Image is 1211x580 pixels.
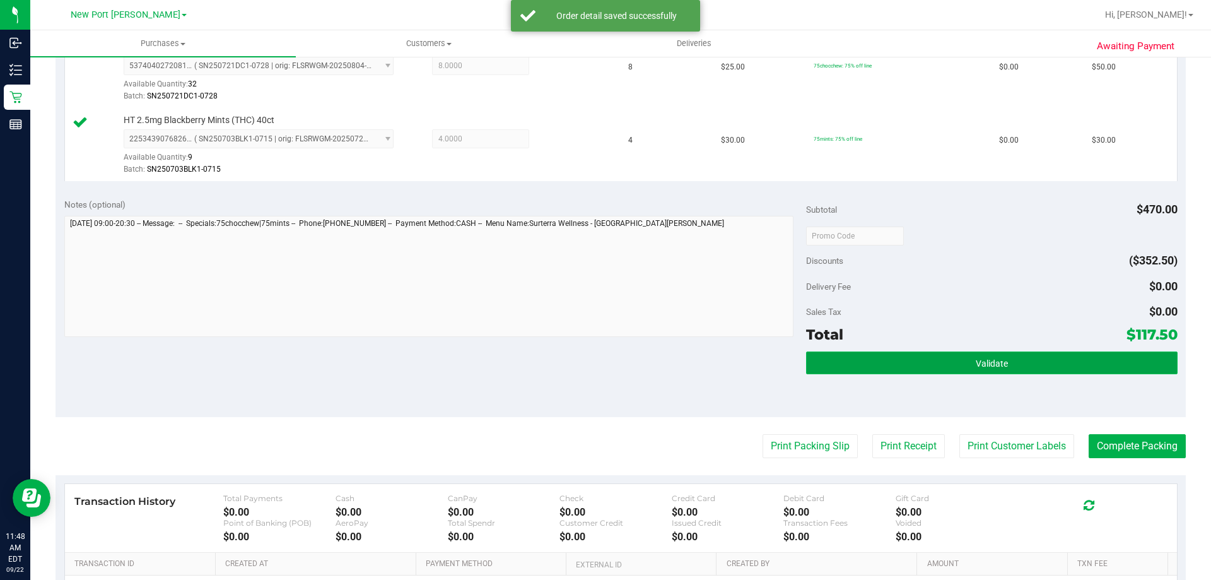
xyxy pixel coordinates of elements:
div: CanPay [448,494,560,503]
span: $0.00 [999,134,1019,146]
inline-svg: Retail [9,91,22,104]
div: Available Quantity: [124,75,407,100]
div: $0.00 [672,506,784,518]
div: Check [559,494,672,503]
inline-svg: Reports [9,118,22,131]
span: Deliveries [660,38,728,49]
span: 32 [188,80,197,88]
div: $0.00 [783,531,896,543]
div: Debit Card [783,494,896,503]
div: Voided [896,518,1008,528]
p: 11:48 AM EDT [6,531,25,565]
button: Complete Packing [1089,434,1186,458]
a: Created At [225,559,411,569]
span: $470.00 [1137,203,1178,216]
a: Created By [727,559,912,569]
div: $0.00 [783,506,896,518]
button: Print Packing Slip [763,434,858,458]
span: $30.00 [1092,134,1116,146]
span: Hi, [PERSON_NAME]! [1105,9,1187,20]
div: $0.00 [448,506,560,518]
div: $0.00 [559,531,672,543]
div: Issued Credit [672,518,784,528]
a: Customers [296,30,561,57]
div: $0.00 [896,506,1008,518]
span: 4 [628,134,633,146]
a: Payment Method [426,559,561,569]
a: Amount [927,559,1063,569]
span: $50.00 [1092,61,1116,73]
span: $117.50 [1126,326,1178,343]
div: Order detail saved successfully [542,9,691,22]
span: SN250721DC1-0728 [147,92,218,100]
iframe: Resource center [13,479,50,517]
span: Notes (optional) [64,199,126,210]
div: $0.00 [448,531,560,543]
button: Print Customer Labels [959,434,1074,458]
div: $0.00 [559,506,672,518]
span: Delivery Fee [806,281,851,292]
a: Txn Fee [1077,559,1162,569]
span: Sales Tax [806,307,841,317]
a: Transaction ID [74,559,211,569]
button: Print Receipt [872,434,945,458]
span: $0.00 [1149,305,1178,318]
p: 09/22 [6,565,25,574]
span: HT 2.5mg Blackberry Mints (THC) 40ct [124,114,274,126]
div: $0.00 [672,531,784,543]
span: $25.00 [721,61,745,73]
span: Batch: [124,92,145,100]
div: Total Spendr [448,518,560,528]
div: AeroPay [336,518,448,528]
span: SN250703BLK1-0715 [147,165,221,174]
span: Subtotal [806,204,837,215]
span: 8 [628,61,633,73]
inline-svg: Inbound [9,37,22,49]
span: $30.00 [721,134,745,146]
div: Point of Banking (POB) [223,518,336,528]
a: Purchases [30,30,296,57]
div: Available Quantity: [124,148,407,173]
th: External ID [566,553,716,576]
span: Total [806,326,843,343]
span: Batch: [124,165,145,174]
span: Validate [976,358,1008,369]
button: Validate [806,352,1177,374]
span: 9 [188,153,192,162]
div: Transaction Fees [783,518,896,528]
div: $0.00 [896,531,1008,543]
div: Customer Credit [559,518,672,528]
input: Promo Code [806,227,904,246]
div: $0.00 [223,506,336,518]
span: $0.00 [1149,280,1178,293]
span: Customers [296,38,561,49]
span: New Port [PERSON_NAME] [71,9,180,20]
div: $0.00 [223,531,336,543]
span: 75chocchew: 75% off line [814,62,872,69]
div: $0.00 [336,531,448,543]
span: Discounts [806,249,843,272]
span: ($352.50) [1129,254,1178,267]
a: Deliveries [561,30,827,57]
div: Credit Card [672,494,784,503]
div: $0.00 [336,506,448,518]
inline-svg: Inventory [9,64,22,76]
span: $0.00 [999,61,1019,73]
div: Gift Card [896,494,1008,503]
span: 75mints: 75% off line [814,136,862,142]
div: Cash [336,494,448,503]
span: Purchases [30,38,296,49]
div: Total Payments [223,494,336,503]
span: Awaiting Payment [1097,39,1174,54]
